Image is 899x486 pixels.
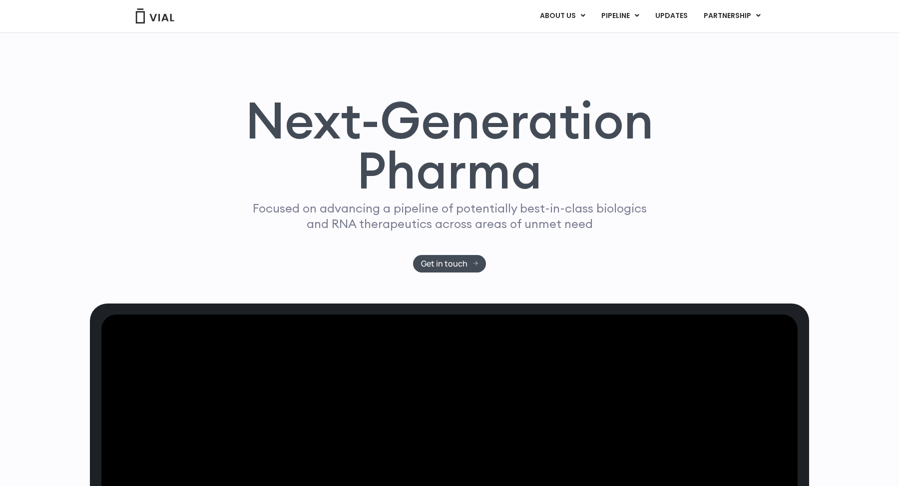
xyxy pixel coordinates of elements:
[647,7,695,24] a: UPDATES
[233,95,666,196] h1: Next-Generation Pharma
[413,255,486,272] a: Get in touch
[593,7,647,24] a: PIPELINEMenu Toggle
[248,200,651,231] p: Focused on advancing a pipeline of potentially best-in-class biologics and RNA therapeutics acros...
[532,7,593,24] a: ABOUT USMenu Toggle
[135,8,175,23] img: Vial Logo
[696,7,769,24] a: PARTNERSHIPMenu Toggle
[421,260,467,267] span: Get in touch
